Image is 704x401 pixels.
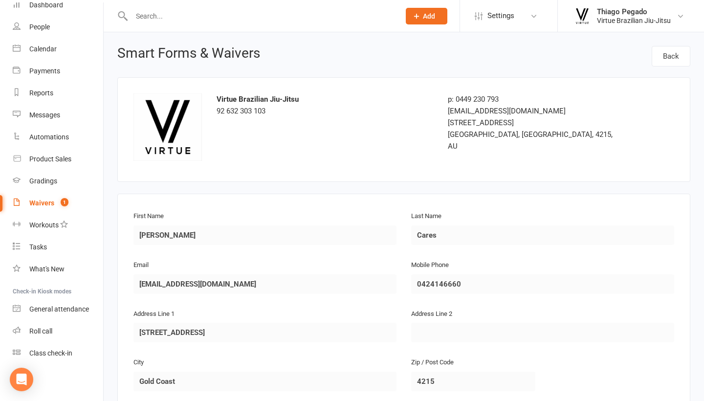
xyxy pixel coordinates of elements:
div: p: 0449 230 793 [448,93,618,105]
a: Waivers 1 [13,192,103,214]
div: Waivers [29,199,54,207]
div: 92 632 303 103 [217,93,433,117]
div: Reports [29,89,53,97]
div: What's New [29,265,65,273]
label: Zip / Post Code [411,357,454,368]
a: General attendance kiosk mode [13,298,103,320]
div: Automations [29,133,69,141]
a: Class kiosk mode [13,342,103,364]
span: 1 [61,198,68,206]
div: Tasks [29,243,47,251]
input: Search... [129,9,393,23]
button: Add [406,8,447,24]
div: General attendance [29,305,89,313]
a: Back [652,46,690,67]
div: Messages [29,111,60,119]
a: People [13,16,103,38]
div: Calendar [29,45,57,53]
a: Workouts [13,214,103,236]
a: Reports [13,82,103,104]
a: Gradings [13,170,103,192]
label: City [133,357,144,368]
strong: Virtue Brazilian Jiu-Jitsu [217,95,299,104]
a: What's New [13,258,103,280]
img: thumb_image1568934240.png [572,6,592,26]
img: image1568889722.png [133,93,202,161]
a: Payments [13,60,103,82]
a: Product Sales [13,148,103,170]
label: Address Line 1 [133,309,175,319]
div: [GEOGRAPHIC_DATA], [GEOGRAPHIC_DATA], 4215, AU [448,129,618,152]
div: Gradings [29,177,57,185]
div: Product Sales [29,155,71,163]
label: First Name [133,211,164,222]
h1: Smart Forms & Waivers [117,46,260,64]
span: Settings [487,5,514,27]
label: Email [133,260,149,270]
div: Payments [29,67,60,75]
div: Thiago Pegado [597,7,671,16]
a: Messages [13,104,103,126]
div: People [29,23,50,31]
label: Address Line 2 [411,309,452,319]
div: Virtue Brazilian Jiu-Jitsu [597,16,671,25]
a: Calendar [13,38,103,60]
a: Automations [13,126,103,148]
div: Class check-in [29,349,72,357]
div: Dashboard [29,1,63,9]
div: Roll call [29,327,52,335]
a: Tasks [13,236,103,258]
span: Add [423,12,435,20]
div: Open Intercom Messenger [10,368,33,391]
div: [STREET_ADDRESS] [448,117,618,129]
div: [EMAIL_ADDRESS][DOMAIN_NAME] [448,105,618,117]
label: Mobile Phone [411,260,449,270]
label: Last Name [411,211,441,222]
a: Roll call [13,320,103,342]
div: Workouts [29,221,59,229]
